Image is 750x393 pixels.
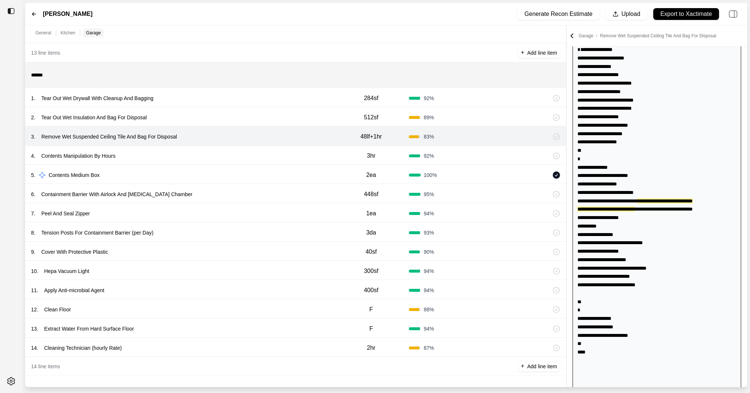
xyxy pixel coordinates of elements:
[424,344,434,352] span: 87 %
[424,267,434,275] span: 94 %
[31,191,35,198] p: 6 .
[369,324,373,333] p: F
[41,343,125,353] p: Cleaning Technician (hourly Rate)
[364,113,378,122] p: 512sf
[605,8,647,20] button: Upload
[31,344,38,352] p: 14 .
[364,94,378,103] p: 284sf
[38,247,111,257] p: Cover With Protective Plastic
[424,210,434,217] span: 94 %
[31,363,60,370] p: 14 line items
[41,285,107,295] p: Apply Anti-microbial Agent
[364,267,378,276] p: 300sf
[518,48,560,58] button: +Add line item
[593,33,600,38] span: /
[424,248,434,256] span: 90 %
[38,189,196,199] p: Containment Barrier With Airlock And [MEDICAL_DATA] Chamber
[31,171,35,179] p: 5 .
[31,229,35,236] p: 8 .
[31,49,60,57] p: 13 line items
[38,151,119,161] p: Contents Manipulation By Hours
[424,287,434,294] span: 94 %
[578,33,716,39] p: Garage
[367,151,375,160] p: 3hr
[38,228,156,238] p: Tension Posts For Containment Barrier (per Day)
[31,133,35,140] p: 3 .
[424,229,434,236] span: 93 %
[38,112,150,123] p: Tear Out Wet Insulation And Bag For Disposal
[521,362,524,370] p: +
[527,49,557,57] p: Add line item
[424,191,434,198] span: 95 %
[61,30,75,36] p: Kitchen
[360,132,382,141] p: 48lf+1hr
[38,131,180,142] p: Remove Wet Suspended Ceiling Tile And Bag For Disposal
[43,10,92,18] label: [PERSON_NAME]
[31,114,35,121] p: 2 .
[424,306,434,313] span: 88 %
[41,304,74,315] p: Clean Floor
[31,287,38,294] p: 11 .
[41,266,92,276] p: Hepa Vacuum Light
[424,325,434,332] span: 94 %
[660,10,712,18] p: Export to Xactimate
[517,8,599,20] button: Generate Recon Estimate
[424,95,434,102] span: 92 %
[366,171,376,180] p: 2ea
[31,267,38,275] p: 10 .
[86,30,101,36] p: Garage
[38,208,93,219] p: Peel And Seal Zipper
[31,210,35,217] p: 7 .
[424,133,434,140] span: 83 %
[369,305,373,314] p: F
[424,152,434,160] span: 92 %
[367,344,375,352] p: 2hr
[366,209,376,218] p: 1ea
[31,152,35,160] p: 4 .
[518,361,560,372] button: +Add line item
[38,93,156,103] p: Tear Out Wet Drywall With Cleanup And Bagging
[366,228,376,237] p: 3da
[31,325,38,332] p: 13 .
[527,363,557,370] p: Add line item
[7,7,15,15] img: toggle sidebar
[46,170,103,180] p: Contents Medium Box
[525,10,593,18] p: Generate Recon Estimate
[366,247,377,256] p: 40sf
[35,30,51,36] p: General
[653,8,719,20] button: Export to Xactimate
[31,95,35,102] p: 1 .
[725,6,741,22] img: right-panel.svg
[424,171,437,179] span: 100 %
[364,286,378,295] p: 400sf
[424,114,434,121] span: 89 %
[31,306,38,313] p: 12 .
[521,48,524,57] p: +
[31,248,35,256] p: 9 .
[364,190,378,199] p: 448sf
[41,324,137,334] p: Extract Water From Hard Surface Floor
[600,33,716,38] span: Remove Wet Suspended Ceiling Tile And Bag For Disposal
[621,10,640,18] p: Upload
